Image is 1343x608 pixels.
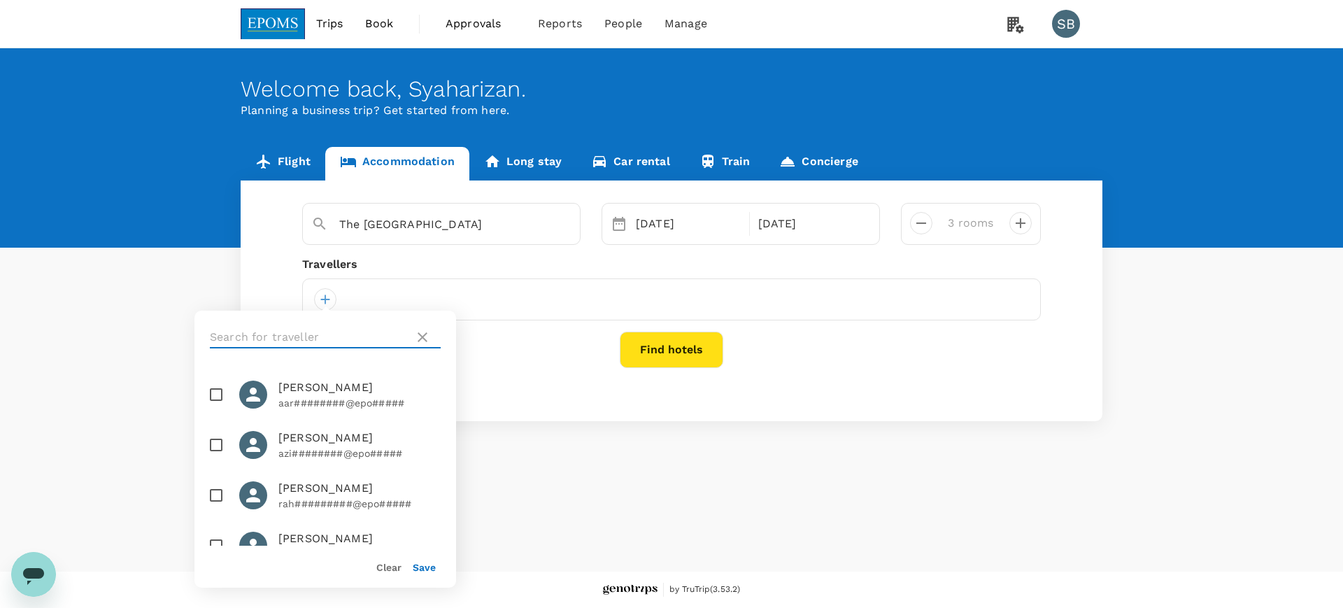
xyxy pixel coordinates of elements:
div: [DATE] [753,210,869,238]
span: Trips [316,15,343,32]
span: Reports [538,15,582,32]
div: SB [1052,10,1080,38]
div: Welcome back , Syaharizan . [241,76,1102,102]
a: Car rental [576,147,685,181]
button: Find hotels [620,332,723,368]
input: Search for traveller [210,326,408,348]
p: rah#########@epo##### [278,497,441,511]
img: Genotrips - EPOMS [603,585,658,595]
button: decrease [1009,212,1032,234]
a: Flight [241,147,325,181]
div: [DATE] [630,210,746,238]
span: [PERSON_NAME] [278,430,441,446]
button: Open [570,223,573,226]
p: azi########@epo##### [278,446,441,460]
a: Concierge [765,147,872,181]
input: Search cities, hotels, work locations [339,213,532,235]
span: by TruTrip ( 3.53.2 ) [669,583,741,597]
a: Long stay [469,147,576,181]
button: Save [413,562,436,573]
span: Approvals [446,15,516,32]
span: [PERSON_NAME] [278,480,441,497]
input: Add rooms [944,212,998,234]
button: Clear [376,562,402,573]
span: [PERSON_NAME] [278,530,441,547]
p: Your recent search [302,385,1041,399]
span: [PERSON_NAME] [278,379,441,396]
p: aar########@epo##### [278,396,441,410]
a: Accommodation [325,147,469,181]
button: decrease [910,212,932,234]
span: People [604,15,642,32]
p: Planning a business trip? Get started from here. [241,102,1102,119]
span: Book [365,15,393,32]
div: Travellers [302,256,1041,273]
a: Train [685,147,765,181]
img: EPOMS SDN BHD [241,8,305,39]
iframe: Button to launch messaging window [11,552,56,597]
span: Manage [665,15,707,32]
